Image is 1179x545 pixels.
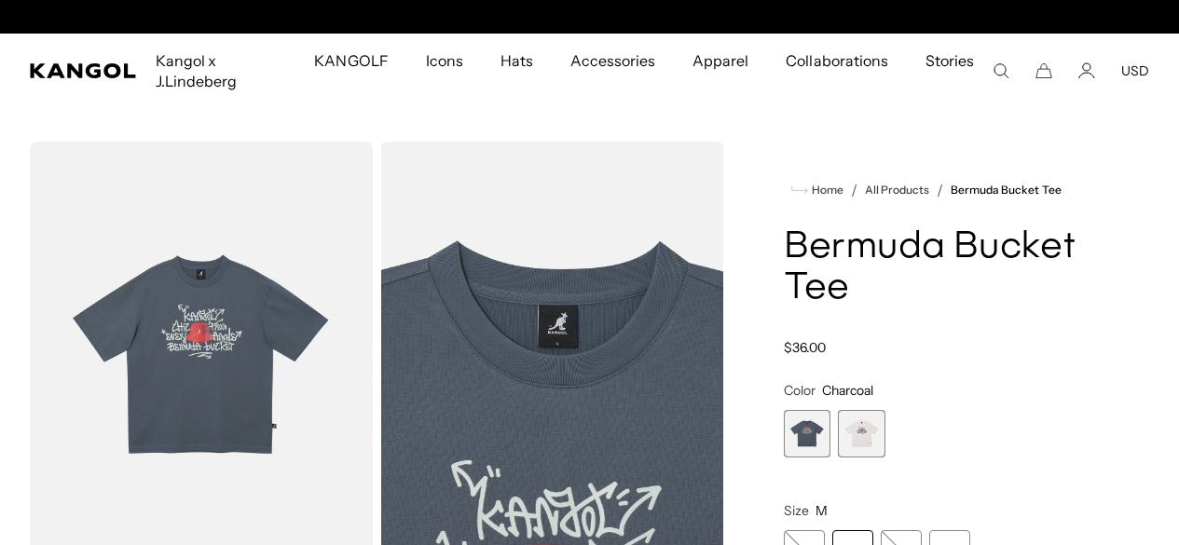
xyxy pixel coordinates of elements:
[1035,62,1052,79] button: Cart
[786,34,887,88] span: Collaborations
[407,34,482,88] a: Icons
[784,339,826,356] span: $36.00
[791,182,843,198] a: Home
[808,184,843,197] span: Home
[784,227,1104,309] h1: Bermuda Bucket Tee
[570,34,655,88] span: Accessories
[30,63,137,78] a: Kangol
[784,410,831,457] label: Charcoal
[784,410,831,457] div: 1 of 2
[784,179,1104,201] nav: breadcrumbs
[426,34,463,88] span: Icons
[314,34,388,88] span: KANGOLF
[295,34,406,88] a: KANGOLF
[784,382,816,399] span: Color
[929,179,943,201] li: /
[552,34,674,88] a: Accessories
[674,34,767,88] a: Apparel
[156,34,277,108] span: Kangol x J.Lindeberg
[925,34,974,108] span: Stories
[767,34,906,88] a: Collaborations
[907,34,993,108] a: Stories
[784,502,809,519] span: Size
[843,179,857,201] li: /
[500,34,533,88] span: Hats
[993,62,1009,79] summary: Search here
[398,9,782,24] slideshow-component: Announcement bar
[951,184,1062,197] a: Bermuda Bucket Tee
[137,34,295,108] a: Kangol x J.Lindeberg
[398,9,782,24] div: Announcement
[816,502,828,519] span: M
[482,34,552,88] a: Hats
[692,34,748,88] span: Apparel
[1078,62,1095,79] a: Account
[838,410,885,457] label: Off White
[822,382,873,399] span: Charcoal
[838,410,885,457] div: 2 of 2
[398,9,782,24] div: 1 of 2
[865,184,929,197] a: All Products
[1121,62,1149,79] button: USD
